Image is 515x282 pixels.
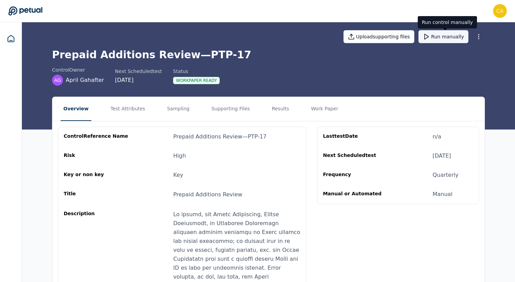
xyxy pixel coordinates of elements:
[8,6,42,16] a: Go to Dashboard
[432,152,451,160] div: [DATE]
[323,152,389,160] div: Next Scheduled test
[432,171,459,179] div: Quarterly
[173,191,242,198] span: Prepaid Additions Review
[493,4,507,18] img: carmen.lam@klaviyo.com
[64,190,129,199] div: Title
[108,97,148,121] button: Test Attributes
[323,190,389,198] div: Manual or Automated
[173,77,220,84] div: Workpaper Ready
[418,16,477,28] div: Run control manually
[432,133,441,141] div: n/a
[52,49,485,61] h1: Prepaid Additions Review — PTP-17
[209,97,252,121] button: Supporting Files
[115,68,162,75] div: Next Scheduled test
[323,133,389,141] div: Last test Date
[64,152,129,160] div: Risk
[418,30,468,43] button: Run manually
[173,133,267,141] div: Prepaid Additions Review — PTP-17
[66,76,104,84] span: April Gahafter
[173,171,183,179] div: Key
[3,30,19,47] a: Dashboard
[323,171,389,179] div: Frequency
[52,97,485,121] nav: Tabs
[64,133,129,141] div: control Reference Name
[432,190,452,198] div: Manual
[164,97,192,121] button: Sampling
[64,171,129,179] div: Key or non key
[54,77,61,84] span: AG
[308,97,341,121] button: Work Paper
[173,68,220,75] div: Status
[52,66,104,73] div: control Owner
[343,30,415,43] button: Uploadsupporting files
[269,97,292,121] button: Results
[173,152,186,160] div: High
[115,76,162,84] div: [DATE]
[473,30,485,43] button: More Options
[61,97,91,121] button: Overview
